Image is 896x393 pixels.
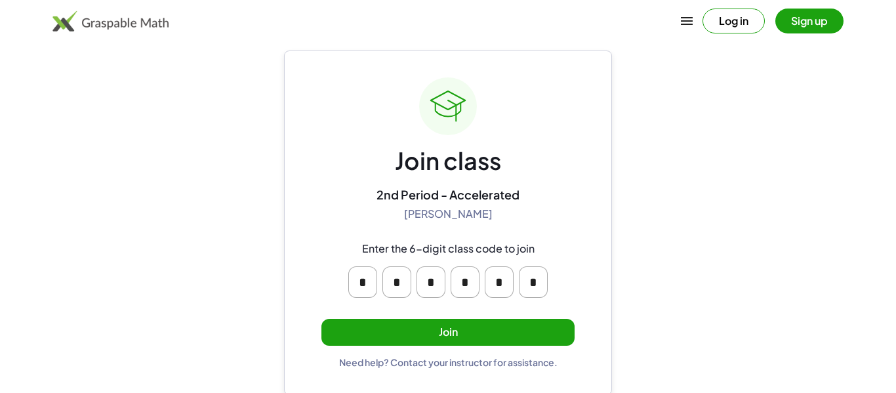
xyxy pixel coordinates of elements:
[382,266,411,298] input: Please enter OTP character 2
[339,356,558,368] div: Need help? Contact your instructor for assistance.
[321,319,575,346] button: Join
[404,207,493,221] div: [PERSON_NAME]
[451,266,479,298] input: Please enter OTP character 4
[519,266,548,298] input: Please enter OTP character 6
[362,242,535,256] div: Enter the 6-digit class code to join
[377,187,519,202] div: 2nd Period - Accelerated
[775,9,844,33] button: Sign up
[485,266,514,298] input: Please enter OTP character 5
[417,266,445,298] input: Please enter OTP character 3
[395,146,501,176] div: Join class
[703,9,765,33] button: Log in
[348,266,377,298] input: Please enter OTP character 1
